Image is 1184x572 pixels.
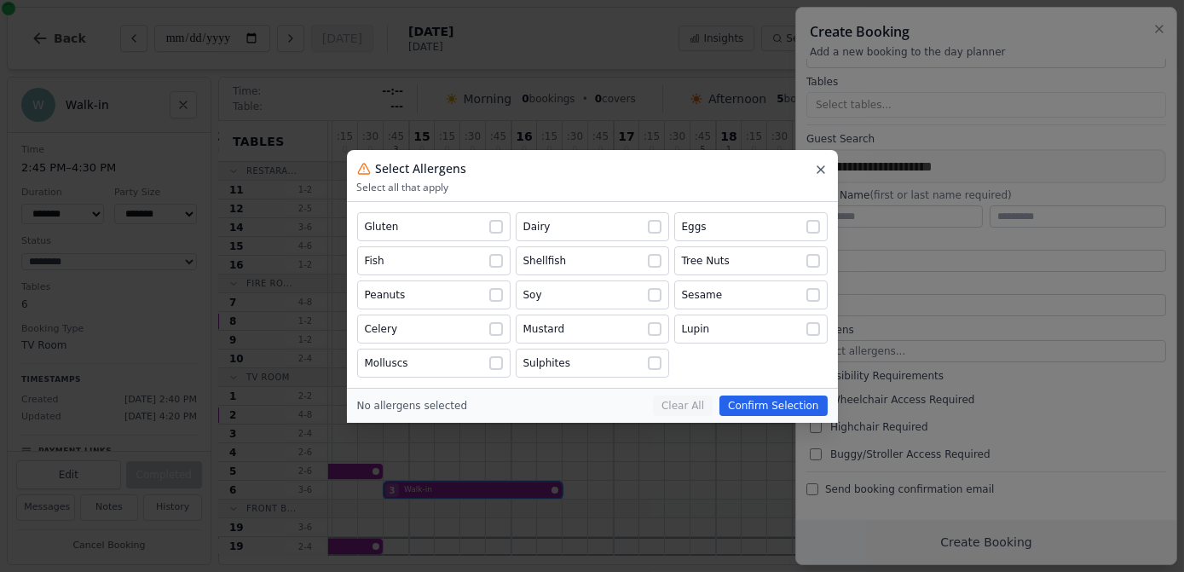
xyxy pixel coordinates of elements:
div: Sesame [682,288,723,302]
button: Eggs [674,212,828,241]
button: Shellfish [516,246,669,275]
button: Sesame [674,280,828,309]
div: No allergens selected [357,399,468,413]
button: Clear All [653,396,713,416]
button: Dairy [516,212,669,241]
p: Select all that apply [357,181,828,194]
button: Peanuts [357,280,511,309]
div: Celery [365,322,398,336]
div: Molluscs [365,356,408,370]
div: Dairy [523,220,551,234]
div: Gluten [365,220,399,234]
button: Tree Nuts [674,246,828,275]
button: Mustard [516,315,669,344]
button: Molluscs [357,349,511,378]
div: Sulphites [523,356,570,370]
button: Soy [516,280,669,309]
div: Mustard [523,322,565,336]
div: Eggs [682,220,707,234]
button: Lupin [674,315,828,344]
div: Tree Nuts [682,254,730,268]
button: Celery [357,315,511,344]
div: Lupin [682,322,710,336]
h3: Select Allergens [376,160,467,177]
button: Sulphites [516,349,669,378]
div: Peanuts [365,288,406,302]
button: Confirm Selection [719,396,827,416]
button: Fish [357,246,511,275]
button: Gluten [357,212,511,241]
div: Shellfish [523,254,567,268]
div: Fish [365,254,384,268]
div: Soy [523,288,542,302]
